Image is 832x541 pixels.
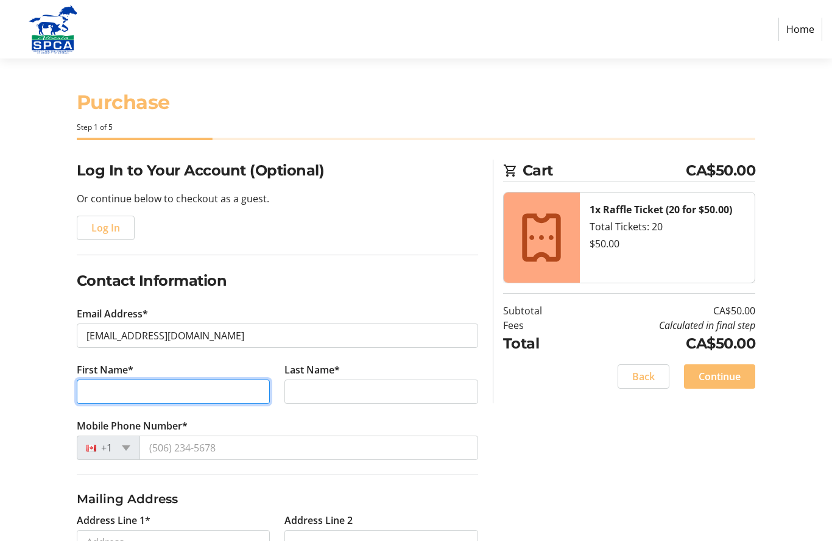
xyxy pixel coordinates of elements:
h2: Log In to Your Account (Optional) [77,160,478,182]
button: Back [618,364,669,389]
label: Email Address* [77,306,148,321]
a: Home [778,18,822,41]
label: Last Name* [284,362,340,377]
h3: Mailing Address [77,490,478,508]
img: Alberta SPCA's Logo [10,5,96,54]
span: Continue [699,369,741,384]
h2: Contact Information [77,270,478,292]
button: Continue [684,364,755,389]
h1: Purchase [77,88,755,117]
div: Total Tickets: 20 [590,219,745,234]
label: Address Line 2 [284,513,353,528]
div: $50.00 [590,236,745,251]
td: Fees [503,318,576,333]
input: (506) 234-5678 [139,436,478,460]
label: Address Line 1* [77,513,150,528]
td: CA$50.00 [576,333,755,355]
td: Subtotal [503,303,576,318]
span: Back [632,369,655,384]
td: CA$50.00 [576,303,755,318]
span: CA$50.00 [686,160,755,182]
td: Total [503,333,576,355]
label: First Name* [77,362,133,377]
p: Or continue below to checkout as a guest. [77,191,478,206]
span: Log In [91,221,120,235]
span: Cart [523,160,686,182]
strong: 1x Raffle Ticket (20 for $50.00) [590,203,732,216]
div: Step 1 of 5 [77,122,755,133]
label: Mobile Phone Number* [77,419,188,433]
button: Log In [77,216,135,240]
td: Calculated in final step [576,318,755,333]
